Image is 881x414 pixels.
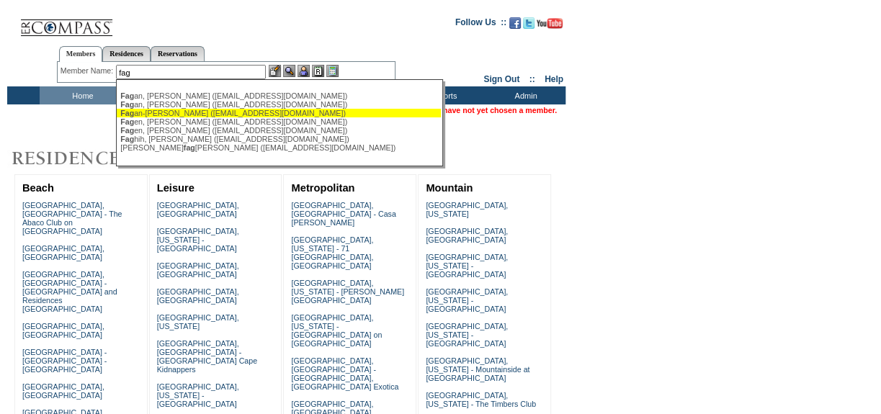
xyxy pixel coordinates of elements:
[22,201,122,235] a: [GEOGRAPHIC_DATA], [GEOGRAPHIC_DATA] - The Abaco Club on [GEOGRAPHIC_DATA]
[120,117,134,126] span: Fag
[509,17,521,29] img: Become our fan on Facebook
[59,46,103,62] a: Members
[157,313,239,330] a: [GEOGRAPHIC_DATA], [US_STATE]
[184,143,195,152] span: fag
[19,7,113,37] img: Compass Home
[120,91,134,100] span: Fag
[157,261,239,279] a: [GEOGRAPHIC_DATA], [GEOGRAPHIC_DATA]
[326,65,339,77] img: b_calculator.gif
[537,18,563,29] img: Subscribe to our YouTube Channel
[523,17,535,29] img: Follow us on Twitter
[426,253,508,279] a: [GEOGRAPHIC_DATA], [US_STATE] - [GEOGRAPHIC_DATA]
[426,182,473,194] a: Mountain
[120,135,437,143] div: hih, [PERSON_NAME] ([EMAIL_ADDRESS][DOMAIN_NAME])
[22,322,104,339] a: [GEOGRAPHIC_DATA], [GEOGRAPHIC_DATA]
[120,126,134,135] span: Fag
[120,126,437,135] div: en, [PERSON_NAME] ([EMAIL_ADDRESS][DOMAIN_NAME])
[483,86,565,104] td: Admin
[157,287,239,305] a: [GEOGRAPHIC_DATA], [GEOGRAPHIC_DATA]
[291,201,395,227] a: [GEOGRAPHIC_DATA], [GEOGRAPHIC_DATA] - Casa [PERSON_NAME]
[537,22,563,30] a: Subscribe to our YouTube Channel
[22,244,104,261] a: [GEOGRAPHIC_DATA], [GEOGRAPHIC_DATA]
[22,182,54,194] a: Beach
[22,348,107,374] a: [GEOGRAPHIC_DATA] - [GEOGRAPHIC_DATA] - [GEOGRAPHIC_DATA]
[291,279,404,305] a: [GEOGRAPHIC_DATA], [US_STATE] - [PERSON_NAME][GEOGRAPHIC_DATA]
[120,100,134,109] span: Fag
[509,22,521,30] a: Become our fan on Facebook
[61,65,116,77] div: Member Name:
[269,65,281,77] img: b_edit.gif
[426,391,536,408] a: [GEOGRAPHIC_DATA], [US_STATE] - The Timbers Club
[291,356,398,391] a: [GEOGRAPHIC_DATA], [GEOGRAPHIC_DATA] - [GEOGRAPHIC_DATA], [GEOGRAPHIC_DATA] Exotica
[40,86,122,104] td: Home
[426,201,508,218] a: [GEOGRAPHIC_DATA], [US_STATE]
[291,182,354,194] a: Metropolitan
[157,227,239,253] a: [GEOGRAPHIC_DATA], [US_STATE] - [GEOGRAPHIC_DATA]
[545,74,563,84] a: Help
[427,106,557,114] span: You have not yet chosen a member.
[22,382,104,400] a: [GEOGRAPHIC_DATA], [GEOGRAPHIC_DATA]
[312,65,324,77] img: Reservations
[102,46,151,61] a: Residences
[426,356,529,382] a: [GEOGRAPHIC_DATA], [US_STATE] - Mountainside at [GEOGRAPHIC_DATA]
[291,235,373,270] a: [GEOGRAPHIC_DATA], [US_STATE] - 71 [GEOGRAPHIC_DATA], [GEOGRAPHIC_DATA]
[157,339,257,374] a: [GEOGRAPHIC_DATA], [GEOGRAPHIC_DATA] - [GEOGRAPHIC_DATA] Cape Kidnappers
[120,91,437,100] div: an, [PERSON_NAME] ([EMAIL_ADDRESS][DOMAIN_NAME])
[283,65,295,77] img: View
[120,143,437,152] div: [PERSON_NAME] [PERSON_NAME] ([EMAIL_ADDRESS][DOMAIN_NAME])
[426,287,508,313] a: [GEOGRAPHIC_DATA], [US_STATE] - [GEOGRAPHIC_DATA]
[455,16,506,33] td: Follow Us ::
[120,117,437,126] div: en, [PERSON_NAME] ([EMAIL_ADDRESS][DOMAIN_NAME])
[120,135,134,143] span: Fag
[291,313,382,348] a: [GEOGRAPHIC_DATA], [US_STATE] - [GEOGRAPHIC_DATA] on [GEOGRAPHIC_DATA]
[157,182,194,194] a: Leisure
[523,22,535,30] a: Follow us on Twitter
[120,100,437,109] div: an, [PERSON_NAME] ([EMAIL_ADDRESS][DOMAIN_NAME])
[151,46,205,61] a: Reservations
[22,270,117,313] a: [GEOGRAPHIC_DATA], [GEOGRAPHIC_DATA] - [GEOGRAPHIC_DATA] and Residences [GEOGRAPHIC_DATA]
[426,322,508,348] a: [GEOGRAPHIC_DATA], [US_STATE] - [GEOGRAPHIC_DATA]
[483,74,519,84] a: Sign Out
[426,227,508,244] a: [GEOGRAPHIC_DATA], [GEOGRAPHIC_DATA]
[120,109,437,117] div: an-[PERSON_NAME] ([EMAIL_ADDRESS][DOMAIN_NAME])
[298,65,310,77] img: Impersonate
[120,109,134,117] span: Fag
[529,74,535,84] span: ::
[7,144,288,173] img: Destinations by Exclusive Resorts
[157,201,239,218] a: [GEOGRAPHIC_DATA], [GEOGRAPHIC_DATA]
[157,382,239,408] a: [GEOGRAPHIC_DATA], [US_STATE] - [GEOGRAPHIC_DATA]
